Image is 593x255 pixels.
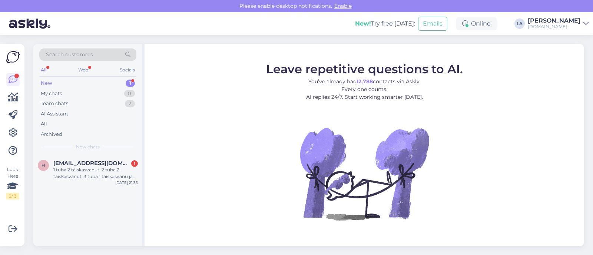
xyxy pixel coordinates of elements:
[6,50,20,64] img: Askly Logo
[41,120,47,128] div: All
[118,65,136,75] div: Socials
[131,160,138,167] div: 1
[355,20,371,27] b: New!
[528,18,580,24] div: [PERSON_NAME]
[266,78,463,101] p: You’ve already had contacts via Askly. Every one counts. AI replies 24/7. Start working smarter [...
[41,100,68,107] div: Team chats
[332,3,354,9] span: Enable
[6,166,19,199] div: Look Here
[124,90,135,97] div: 0
[41,90,62,97] div: My chats
[115,180,138,185] div: [DATE] 21:35
[357,78,373,85] b: 12,788
[77,65,90,75] div: Web
[418,17,447,31] button: Emails
[76,144,100,150] span: New chats
[53,160,130,167] span: hannaloore16@gmail.com
[6,193,19,199] div: 2 / 3
[53,167,138,180] div: 1.tuba 2 täiskasvanut, 2.tuba 2 täiskasvanut, 3.tuba 1 täiskasvanu ja laps
[528,24,580,30] div: [DOMAIN_NAME]
[514,19,525,29] div: LA
[125,100,135,107] div: 2
[41,131,62,138] div: Archived
[266,62,463,76] span: Leave repetitive questions to AI.
[355,19,415,28] div: Try free [DATE]:
[528,18,589,30] a: [PERSON_NAME][DOMAIN_NAME]
[298,107,431,240] img: No Chat active
[42,162,45,168] span: h
[39,65,48,75] div: All
[456,17,497,30] div: Online
[126,80,135,87] div: 1
[41,110,68,118] div: AI Assistant
[41,80,52,87] div: New
[46,51,93,58] span: Search customers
